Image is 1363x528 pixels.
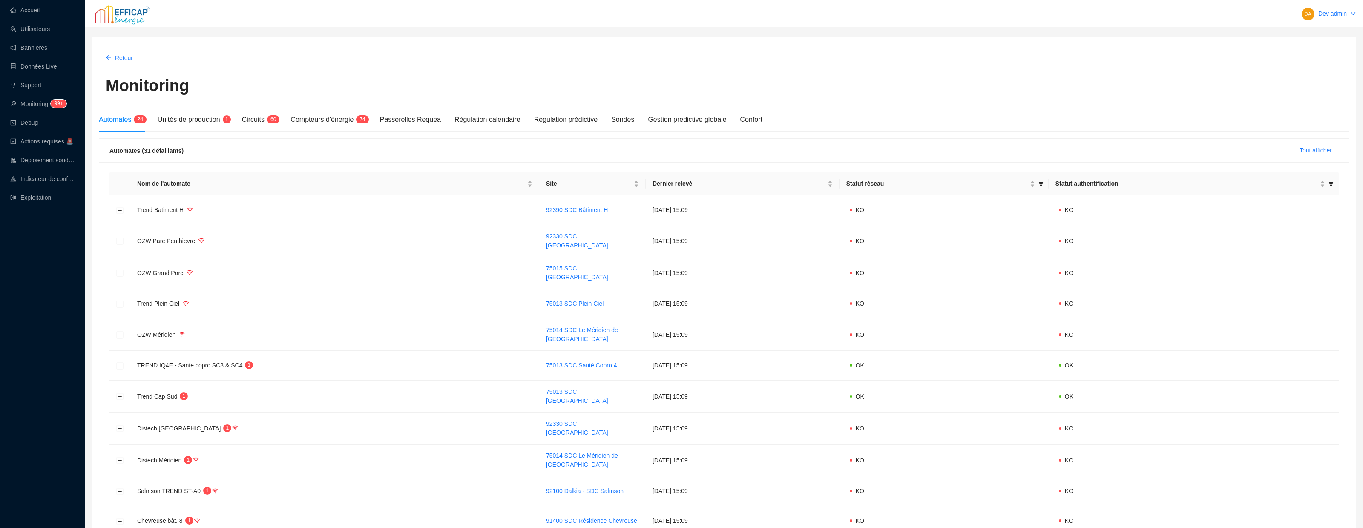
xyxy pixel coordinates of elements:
[856,270,864,276] span: KO
[546,362,617,369] a: 75013 SDC Santé Copro 4
[194,518,200,524] span: wifi
[646,257,840,289] td: [DATE] 15:09
[546,327,618,342] a: 75014 SDC Le Méridien de [GEOGRAPHIC_DATA]
[187,457,190,463] span: 1
[740,115,762,125] div: Confort
[1065,300,1073,307] span: KO
[1065,393,1073,400] span: OK
[546,207,608,213] a: 92390 SDC Bâtiment H
[546,300,604,307] a: 75013 SDC Plein Ciel
[546,488,624,494] a: 92100 Dalkia - SDC Salmson
[646,381,840,413] td: [DATE] 15:09
[117,518,124,525] button: Développer la ligne
[137,331,175,338] span: OZW Méridien
[1055,179,1318,188] span: Statut authentification
[856,488,864,494] span: KO
[856,238,864,244] span: KO
[10,138,16,144] span: check-square
[99,116,131,123] span: Automates
[646,289,840,319] td: [DATE] 15:09
[203,487,211,495] sup: 1
[846,179,1028,188] span: Statut réseau
[10,82,41,89] a: questionSupport
[646,172,840,195] th: Dernier relevé
[180,392,188,400] sup: 1
[115,54,133,63] span: Retour
[242,116,265,123] span: Circuits
[546,420,608,436] a: 92330 SDC [GEOGRAPHIC_DATA]
[179,331,185,337] span: wifi
[137,179,526,188] span: Nom de l'automate
[10,119,38,126] a: codeDebug
[646,351,840,381] td: [DATE] 15:09
[212,488,218,494] span: wifi
[546,265,608,281] a: 75015 SDC [GEOGRAPHIC_DATA]
[646,319,840,351] td: [DATE] 15:09
[10,175,75,182] a: heat-mapIndicateur de confort
[646,445,840,476] td: [DATE] 15:09
[248,362,251,368] span: 1
[1294,7,1363,20] button: Dev admin
[117,457,124,464] button: Développer la ligne
[1065,457,1073,464] span: KO
[1038,181,1044,187] span: filter
[1350,11,1356,17] span: down
[183,393,186,399] span: 1
[1065,425,1073,432] span: KO
[185,517,193,525] sup: 1
[856,207,864,213] span: KO
[646,476,840,506] td: [DATE] 15:09
[546,179,632,188] span: Site
[137,238,195,244] span: OZW Parc Penthievre
[117,425,124,432] button: Développer la ligne
[117,301,124,307] button: Développer la ligne
[546,452,618,468] a: 75014 SDC Le Méridien de [GEOGRAPHIC_DATA]
[117,270,124,277] button: Développer la ligne
[130,172,539,195] th: Nom de l'automate
[856,517,864,524] span: KO
[10,100,64,107] a: monitorMonitoring99+
[1300,146,1332,155] span: Tout afficher
[359,116,362,122] span: 7
[646,195,840,225] td: [DATE] 15:09
[534,115,598,125] div: Régulation prédictive
[10,157,75,164] a: clusterDéploiement sondes
[546,233,608,249] a: 92330 SDC [GEOGRAPHIC_DATA]
[653,179,826,188] span: Dernier relevé
[184,456,192,464] sup: 1
[20,138,73,145] span: Actions requises 🚨
[856,425,864,432] span: KO
[117,207,124,214] button: Développer la ligne
[856,300,864,307] span: KO
[137,425,221,432] span: Distech [GEOGRAPHIC_DATA]
[1318,10,1347,17] a: Dev admin
[198,238,204,244] span: wifi
[137,488,201,494] span: Salmson TREND ST-A0
[1065,270,1073,276] span: KO
[546,388,608,404] a: 75013 SDC [GEOGRAPHIC_DATA]
[187,207,193,213] span: wifi
[856,331,864,338] span: KO
[1327,178,1335,190] span: filter
[646,225,840,257] td: [DATE] 15:09
[10,26,50,32] a: teamUtilisateurs
[140,116,143,122] span: 4
[206,488,209,494] span: 1
[856,362,864,369] span: OK
[856,457,864,464] span: KO
[117,332,124,339] button: Développer la ligne
[51,100,66,108] sup: 159
[546,517,637,524] a: 91400 SDC Résidence Chevreuse
[1065,331,1073,338] span: KO
[1049,172,1339,195] th: Statut authentification
[137,457,181,464] span: Distech Méridien
[117,488,124,495] button: Développer la ligne
[137,393,177,400] span: Trend Cap Sud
